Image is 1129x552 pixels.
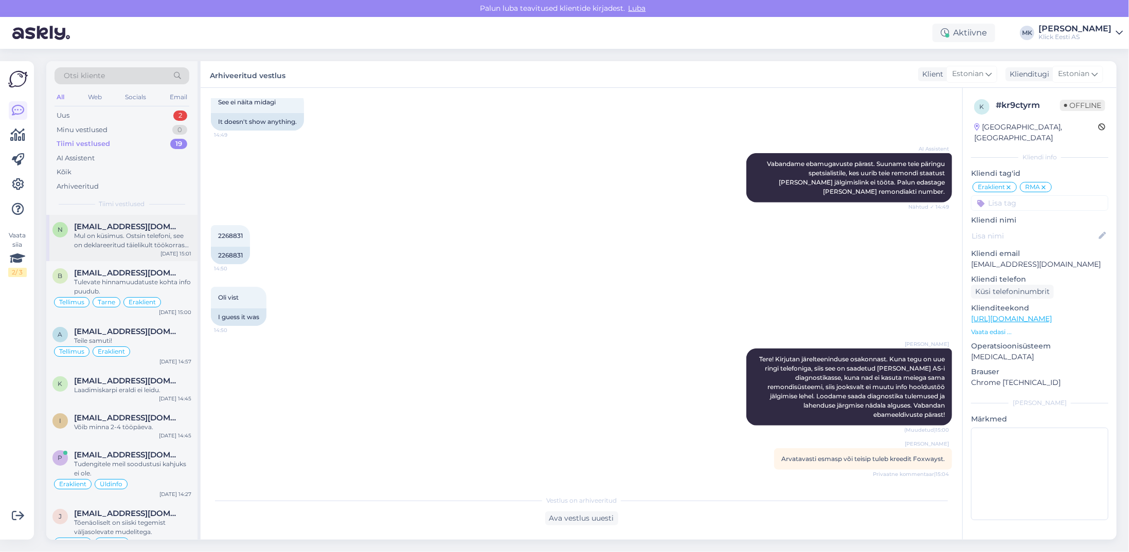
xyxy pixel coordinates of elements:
label: Arhiveeritud vestlus [210,67,285,81]
div: [GEOGRAPHIC_DATA], [GEOGRAPHIC_DATA] [974,122,1098,143]
span: 2268831 [218,232,243,240]
div: [PERSON_NAME] [1038,25,1112,33]
div: All [55,90,66,104]
p: Kliendi telefon [971,274,1108,285]
div: Web [86,90,104,104]
span: bbblmnk@gmail.com [74,268,181,278]
span: Tarne [98,299,115,305]
div: Klienditugi [1006,69,1049,80]
span: Arvatavasti esmasp või teisip tuleb kreedit Foxwayst. [781,455,945,463]
span: johannesharm06@gmail.com [74,509,181,518]
span: Tellimus [59,348,84,355]
span: Privaatne kommentaar | 15:04 [873,470,949,478]
span: Estonian [952,68,983,80]
div: Tulevate hinnamuudatuste kohta info puudub. [74,278,191,296]
p: Brauser [971,366,1108,377]
span: (Muudetud) 15:00 [904,426,949,434]
div: Klient [918,69,943,80]
span: Eraklient [98,348,125,355]
div: Arhiveeritud [57,181,99,192]
span: Eraklient [59,481,86,487]
div: Vaata siia [8,231,27,277]
div: [DATE] 15:01 [160,250,191,257]
span: karmolepp@gmail.com [74,376,181,385]
div: 19 [170,139,187,149]
span: Vestlus on arhiveeritud [546,496,617,505]
div: It doesn't show anything. [211,113,304,131]
div: Klick Eesti AS [1038,33,1112,41]
span: Nähtud ✓ 14:49 [908,203,949,211]
input: Lisa tag [971,195,1108,211]
span: i [59,417,61,425]
div: [PERSON_NAME] [971,398,1108,408]
p: Märkmed [971,414,1108,425]
span: andre11@list.ru [74,327,181,336]
p: Kliendi nimi [971,215,1108,226]
span: k [980,103,984,111]
span: [PERSON_NAME] [905,340,949,348]
span: nministerska@gmail.com [74,222,181,231]
div: [DATE] 15:00 [159,308,191,316]
p: [EMAIL_ADDRESS][DOMAIN_NAME] [971,259,1108,270]
div: AI Assistent [57,153,95,163]
span: [PERSON_NAME] [905,440,949,448]
a: [PERSON_NAME]Klick Eesti AS [1038,25,1123,41]
span: k [58,380,63,388]
div: [DATE] 14:57 [159,358,191,365]
div: Ava vestlus uuesti [545,511,618,525]
div: Mul on küsimus. Ostsin telefoni, see on deklareeritud täielikult töökorras olevat, aga aku mahuta... [74,231,191,250]
div: Võib minna 2-4 tööpäeva. [74,422,191,432]
div: Minu vestlused [57,125,107,135]
span: a [58,330,63,338]
p: Vaata edasi ... [971,327,1108,337]
span: 14:50 [214,326,253,334]
span: 14:50 [214,265,253,272]
p: Kliendi tag'id [971,168,1108,179]
div: 0 [172,125,187,135]
span: Tellimus [59,299,84,305]
div: Tõenäoliselt on siiski tegemist väljasolevate mudelitega. [74,518,191,537]
p: [MEDICAL_DATA] [971,352,1108,362]
span: See ei näita midagi [218,98,276,106]
div: Teile samuti! [74,336,191,345]
div: Laadimiskarpi eraldi ei leidu. [74,385,191,395]
span: p [58,454,63,462]
span: pavel.liber.007@gmail.com [74,450,181,459]
span: Vabandame ebamugavuste pärast. Suuname teie päringu spetsialistile, kes uurib teie remondi staatu... [767,160,946,195]
span: Offline [1060,100,1105,111]
span: Tere! Kirjutan järelteeninduse osakonnast. Kuna tegu on uue ringi telefoniga, siis see on saadetu... [759,355,946,418]
img: Askly Logo [8,69,28,89]
span: Üldinfo [100,481,122,487]
div: Socials [123,90,148,104]
span: AI Assistent [910,145,949,153]
div: Küsi telefoninumbrit [971,285,1054,299]
span: Eraklient [978,184,1005,190]
span: Oli vist [218,293,239,301]
span: RMA [1025,184,1040,190]
div: Tiimi vestlused [57,139,110,149]
div: 2 [173,111,187,121]
span: j [59,512,62,520]
div: [DATE] 14:45 [159,432,191,439]
div: Kliendi info [971,153,1108,162]
input: Lisa nimi [972,230,1097,242]
span: indrek.k@protonmail.ch [74,413,181,422]
span: b [58,272,63,280]
div: Email [168,90,189,104]
p: Chrome [TECHNICAL_ID] [971,377,1108,388]
div: [DATE] 14:45 [159,395,191,402]
div: Uus [57,111,69,121]
div: Aktiivne [933,24,995,42]
span: 14:49 [214,131,253,139]
a: [URL][DOMAIN_NAME] [971,314,1052,323]
span: n [58,226,63,233]
div: MK [1020,26,1034,40]
div: Kõik [57,167,71,177]
div: # kr9ctyrm [996,99,1060,112]
div: 2 / 3 [8,268,27,277]
span: Estonian [1058,68,1089,80]
p: Kliendi email [971,248,1108,259]
p: Klienditeekond [971,303,1108,314]
span: Otsi kliente [64,70,105,81]
div: I guess it was [211,308,266,326]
